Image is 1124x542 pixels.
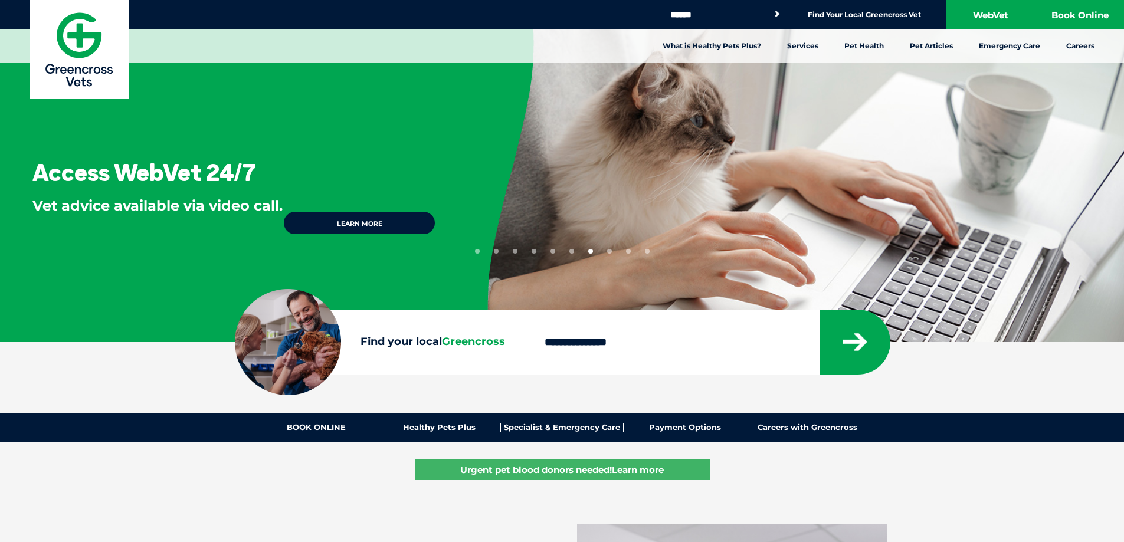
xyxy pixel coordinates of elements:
a: Learn more [283,211,436,235]
span: Greencross [442,335,505,348]
a: Pet Articles [897,29,966,63]
button: Search [771,8,783,20]
a: Urgent pet blood donors needed!Learn more [415,459,710,480]
a: Specialist & Emergency Care [501,423,624,432]
a: Careers [1053,29,1107,63]
button: 2 of 10 [494,249,499,254]
button: 6 of 10 [569,249,574,254]
button: 9 of 10 [626,249,631,254]
button: 5 of 10 [550,249,555,254]
a: Services [774,29,831,63]
u: Learn more [612,464,664,475]
a: Healthy Pets Plus [378,423,501,432]
p: Vet advice available via video call. [32,196,283,235]
button: 4 of 10 [532,249,536,254]
button: 7 of 10 [588,249,593,254]
a: Careers with Greencross [746,423,869,432]
a: Find Your Local Greencross Vet [808,10,921,19]
label: Find your local [235,333,523,351]
a: BOOK ONLINE [255,423,378,432]
button: 3 of 10 [513,249,517,254]
a: Payment Options [624,423,746,432]
a: Emergency Care [966,29,1053,63]
a: Pet Health [831,29,897,63]
button: 1 of 10 [475,249,480,254]
a: What is Healthy Pets Plus? [650,29,774,63]
button: 8 of 10 [607,249,612,254]
h3: Access WebVet 24/7 [32,160,256,184]
button: 10 of 10 [645,249,650,254]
